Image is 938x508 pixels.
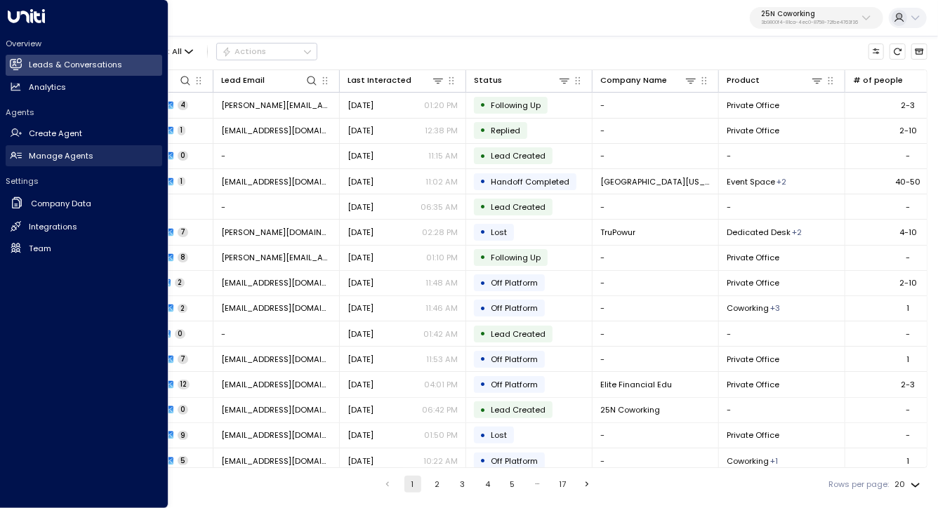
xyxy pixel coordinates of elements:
h2: Analytics [29,81,66,93]
td: - [593,144,719,168]
td: - [593,246,719,270]
div: 2-3 [901,379,916,390]
span: Sep 30, 2025 [348,455,374,467]
nav: pagination navigation [378,476,597,493]
label: Rows per page: [829,479,890,490]
span: Handoff Completed [491,176,569,187]
p: 02:28 PM [422,227,458,238]
span: Replied [491,125,520,136]
span: katie.poole@data-axle.com [221,100,331,111]
p: 11:53 AM [426,354,458,365]
div: 2-3 [901,100,916,111]
span: 5 [178,456,188,466]
td: - [719,321,845,346]
button: Go to page 3 [454,476,471,493]
span: 1 [178,177,185,187]
span: adesh1106@gmail.com [221,455,331,467]
p: 01:20 PM [424,100,458,111]
h2: Overview [6,38,162,49]
a: Manage Agents [6,145,162,166]
span: Sep 30, 2025 [348,404,374,415]
h2: Agents [6,107,162,118]
p: 11:48 AM [425,277,458,288]
button: Go to next page [579,476,596,493]
div: • [480,375,487,394]
td: - [213,194,340,219]
span: Off Platform [491,302,538,314]
div: Last Interacted [348,74,411,87]
a: Create Agent [6,123,162,145]
div: 1 [907,455,910,467]
span: 0 [178,151,188,161]
p: 04:01 PM [424,379,458,390]
p: 06:35 AM [421,201,458,213]
div: - [906,429,911,441]
span: Oct 07, 2025 [348,354,374,365]
div: • [480,248,487,267]
button: Go to page 5 [504,476,521,493]
div: Actions [222,46,266,56]
h2: Leads & Conversations [29,59,122,71]
span: Yesterday [348,150,374,161]
span: 9 [178,431,188,441]
p: 12:38 PM [425,125,458,136]
button: Actions [216,43,317,60]
span: 4 [178,100,188,110]
span: Oct 10, 2025 [348,227,374,238]
span: Private Office [727,100,779,111]
h2: Manage Agents [29,150,93,162]
div: … [529,476,546,493]
span: Refresh [890,44,906,60]
span: Event Space [727,176,775,187]
div: • [480,274,487,293]
span: Yesterday [348,100,374,111]
p: 3b9800f4-81ca-4ec0-8758-72fbe4763f36 [761,20,858,25]
div: Lead Email [221,74,265,87]
h2: Company Data [31,198,91,210]
span: 0 [175,329,185,339]
p: 11:02 AM [425,176,458,187]
span: 25N Coworking [600,404,660,415]
div: 20 [895,476,923,493]
span: ed@elitefinancialedu.com [221,379,331,390]
span: devinpagan@yahoo.com [221,125,331,136]
div: 40-50 [896,176,921,187]
h2: Create Agent [29,128,82,140]
span: Oct 06, 2025 [348,379,374,390]
div: Meeting Room,Meeting Room / Event Space [777,176,786,187]
span: Dedicated Desk [727,227,791,238]
span: Following Up [491,252,541,263]
td: - [593,119,719,143]
div: • [480,299,487,318]
a: Company Data [6,192,162,215]
p: 01:42 AM [423,328,458,340]
td: - [593,448,719,473]
div: Product [727,74,824,87]
button: Archived Leads [911,44,927,60]
h2: Settings [6,175,162,187]
td: - [593,347,719,371]
span: Yesterday [348,125,374,136]
a: Analytics [6,76,162,98]
td: - [719,398,845,422]
span: 7 [178,354,188,364]
span: allison.fox@trupowur.net [221,227,331,238]
div: 2-10 [899,277,917,288]
button: Go to page 17 [554,476,571,493]
span: Sep 30, 2025 [348,429,374,441]
div: • [480,95,487,114]
a: Leads & Conversations [6,55,162,76]
span: 1 [178,126,185,135]
td: - [593,194,719,219]
span: rschmit@niu.edu [221,176,331,187]
td: - [593,321,719,346]
td: - [213,144,340,168]
div: Dedicated Desk,Private Office,Virtual Office [770,302,780,314]
div: • [480,349,487,368]
span: Off Platform [491,455,538,467]
div: • [480,172,487,191]
div: Button group with a nested menu [216,43,317,60]
span: Following Up [491,100,541,111]
a: Integrations [6,216,162,237]
div: Product [727,74,760,87]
